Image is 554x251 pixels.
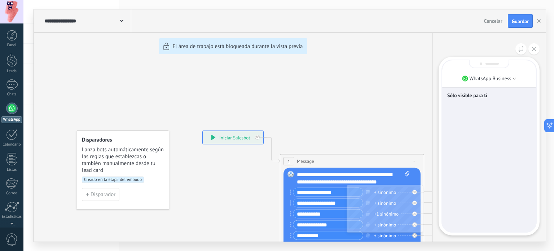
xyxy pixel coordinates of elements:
[1,43,22,48] div: Panel
[1,142,22,147] div: Calendario
[447,92,531,99] p: Sólo visible para ti
[1,168,22,172] div: Listas
[1,116,22,123] div: WhatsApp
[1,92,22,97] div: Chats
[1,69,22,74] div: Leads
[508,14,533,28] button: Guardar
[481,16,505,26] button: Cancelar
[1,191,22,196] div: Correo
[484,18,502,24] span: Cancelar
[1,215,22,219] div: Estadísticas
[512,19,529,24] span: Guardar
[470,75,511,82] p: WhatsApp Business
